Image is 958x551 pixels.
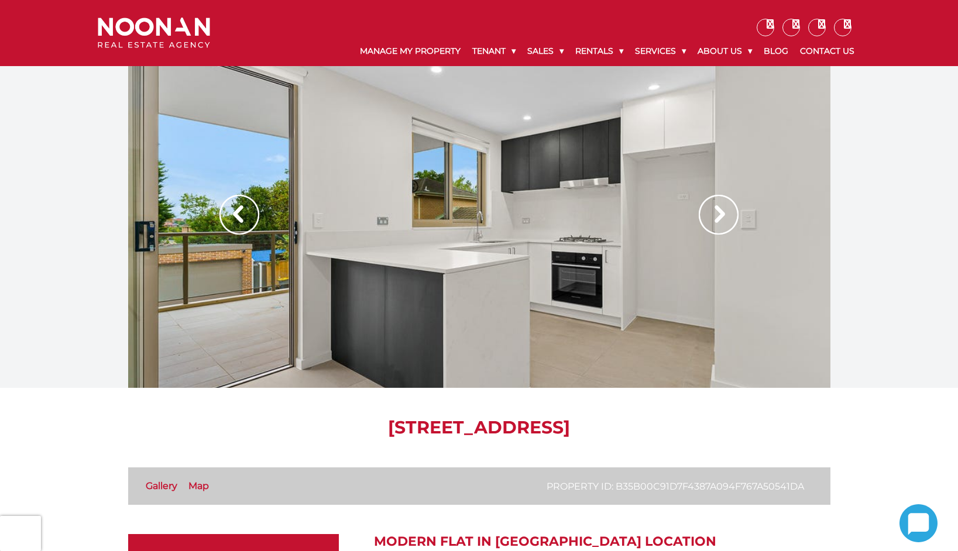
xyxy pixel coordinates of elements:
p: Property ID: b35b00c91d7f4387a094f767a50541da [547,479,804,494]
h2: Modern Flat in [GEOGRAPHIC_DATA] Location [374,534,830,549]
a: Rentals [569,36,629,66]
h1: [STREET_ADDRESS] [128,417,830,438]
a: Map [188,480,209,491]
a: Sales [521,36,569,66]
a: Gallery [146,480,177,491]
a: Contact Us [794,36,860,66]
img: Arrow slider [219,195,259,235]
a: Blog [758,36,794,66]
img: Arrow slider [699,195,739,235]
img: Noonan Real Estate Agency [98,18,210,49]
a: About Us [692,36,758,66]
a: Manage My Property [354,36,466,66]
a: Tenant [466,36,521,66]
a: Services [629,36,692,66]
